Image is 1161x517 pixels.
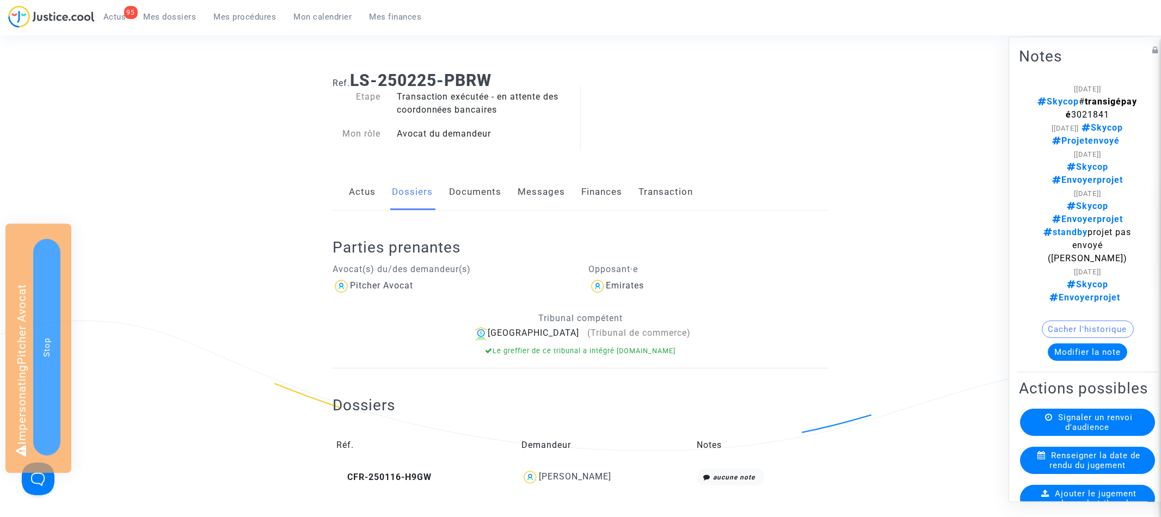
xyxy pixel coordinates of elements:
div: Avocat du demandeur [389,127,581,140]
img: icon-user.svg [333,278,350,295]
div: Impersonating [5,224,71,473]
a: Messages [518,174,565,210]
td: Notes [693,426,828,465]
span: Envoyerprojet [1049,293,1120,303]
a: Mon calendrier [285,9,361,25]
div: Transaction exécutée - en attente des coordonnées bancaires [389,90,581,116]
img: icon-banque.svg [475,327,488,340]
span: standby [1044,227,1088,238]
h2: Dossiers [333,396,395,415]
span: projet pas envoyé ([PERSON_NAME]) [1044,201,1132,264]
div: Pitcher Avocat [350,280,413,291]
p: Avocat(s) du/des demandeur(s) [333,262,573,276]
span: Skycop [1038,97,1079,107]
span: Skycop [1067,162,1108,173]
span: Skycop [1067,280,1108,290]
span: Ajouter le jugement rendu par le tribunal [1046,489,1137,509]
h2: Notes [1019,47,1156,66]
button: Cacher l'historique [1042,321,1134,338]
span: CFR-250116-H9GW [336,472,432,482]
a: Actus [349,174,376,210]
a: Mes procédures [205,9,285,25]
i: aucune note [714,473,755,481]
b: LS-250225-PBRW [350,71,492,90]
span: (Tribunal de commerce) [587,328,691,338]
span: Skycop [1067,201,1108,212]
span: Mon calendrier [294,12,352,22]
a: Transaction [638,174,693,210]
button: Modifier la note [1048,344,1127,361]
span: Signaler un renvoi d'audience [1058,413,1133,433]
img: icon-user.svg [521,469,539,486]
a: Documents [449,174,501,210]
p: Tribunal compétent [333,311,828,325]
span: Skycop [1079,123,1123,133]
div: 95 [124,6,138,19]
a: Finances [581,174,622,210]
div: Etape [324,90,389,116]
span: [[DATE]] [1074,85,1101,94]
span: Envoyerprojet [1052,175,1123,186]
iframe: Help Scout Beacon - Open [22,463,54,495]
span: [[DATE]] [1074,190,1101,198]
span: Ref. [333,78,350,88]
div: [GEOGRAPHIC_DATA] [333,327,828,340]
h2: Actions possibles [1019,379,1156,398]
h2: Parties prenantes [333,238,828,257]
span: Mes finances [370,12,422,22]
img: jc-logo.svg [8,5,95,28]
span: [[DATE]] [1074,268,1101,276]
img: icon-user.svg [589,278,606,295]
span: Le greffier de ce tribunal a intégré [DOMAIN_NAME] [493,347,676,355]
p: Opposant·e [589,262,829,276]
span: [[DATE]] [1074,151,1101,159]
span: Mes dossiers [144,12,196,22]
span: Stop [42,337,52,356]
button: Stop [33,239,60,456]
span: Mes procédures [214,12,277,22]
a: Mes finances [361,9,431,25]
span: [[DATE]] [1052,125,1079,133]
span: Projetenvoyé [1053,136,1120,146]
span: Envoyerprojet [1052,214,1123,225]
a: Mes dossiers [135,9,205,25]
a: 95Actus [95,9,135,25]
span: 3021841 [1038,97,1138,120]
span: Actus [103,12,126,22]
a: Dossiers [392,174,433,210]
div: Emirates [606,280,644,291]
strong: transigépayé [1066,97,1138,120]
span: # [1038,97,1085,107]
span: Renseigner la date de rendu du jugement [1049,451,1140,471]
div: Mon rôle [324,127,389,140]
td: Réf. [333,426,518,465]
div: [PERSON_NAME] [539,471,611,482]
td: Demandeur [518,426,693,465]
